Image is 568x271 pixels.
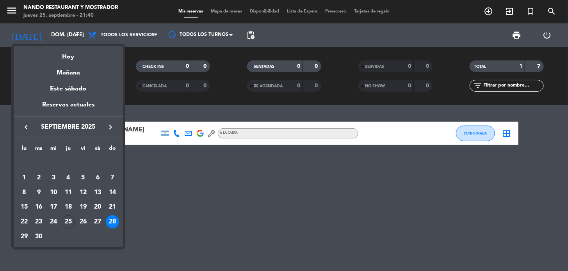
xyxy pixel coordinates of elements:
th: lunes [17,144,32,156]
td: 8 de septiembre de 2025 [17,185,32,200]
td: 7 de septiembre de 2025 [105,170,120,185]
div: 21 [106,200,119,214]
div: 18 [62,200,75,214]
div: 11 [62,186,75,199]
div: 9 [32,186,46,199]
td: 5 de septiembre de 2025 [76,170,91,185]
td: 20 de septiembre de 2025 [91,200,105,215]
div: 6 [91,171,104,184]
div: 19 [77,200,90,214]
div: 17 [47,200,60,214]
td: 21 de septiembre de 2025 [105,200,120,215]
div: 23 [32,215,46,228]
td: 19 de septiembre de 2025 [76,200,91,215]
td: 24 de septiembre de 2025 [46,214,61,229]
td: 3 de septiembre de 2025 [46,170,61,185]
div: 22 [18,215,31,228]
th: sábado [91,144,105,156]
td: 12 de septiembre de 2025 [76,185,91,200]
td: 9 de septiembre de 2025 [32,185,46,200]
td: 17 de septiembre de 2025 [46,200,61,215]
th: viernes [76,144,91,156]
div: 15 [18,200,31,214]
th: domingo [105,144,120,156]
div: Hoy [14,46,123,62]
div: 14 [106,186,119,199]
button: keyboard_arrow_left [19,122,33,132]
div: 28 [106,215,119,228]
th: martes [32,144,46,156]
span: septiembre 2025 [33,122,103,132]
div: 4 [62,171,75,184]
td: 28 de septiembre de 2025 [105,214,120,229]
div: 29 [18,230,31,243]
td: 16 de septiembre de 2025 [32,200,46,215]
td: 29 de septiembre de 2025 [17,229,32,244]
th: miércoles [46,144,61,156]
button: keyboard_arrow_right [103,122,118,132]
div: 24 [47,215,60,228]
td: 11 de septiembre de 2025 [61,185,76,200]
td: 4 de septiembre de 2025 [61,170,76,185]
div: Mañana [14,62,123,78]
td: 22 de septiembre de 2025 [17,214,32,229]
div: 3 [47,171,60,184]
div: 12 [77,186,90,199]
td: 14 de septiembre de 2025 [105,185,120,200]
td: 2 de septiembre de 2025 [32,170,46,185]
div: 8 [18,186,31,199]
td: 23 de septiembre de 2025 [32,214,46,229]
td: 10 de septiembre de 2025 [46,185,61,200]
div: 1 [18,171,31,184]
div: 10 [47,186,60,199]
td: 15 de septiembre de 2025 [17,200,32,215]
td: 13 de septiembre de 2025 [91,185,105,200]
td: 18 de septiembre de 2025 [61,200,76,215]
td: 30 de septiembre de 2025 [32,229,46,244]
i: keyboard_arrow_left [21,122,31,132]
div: 16 [32,200,46,214]
div: 2 [32,171,46,184]
div: Este sábado [14,78,123,100]
div: 25 [62,215,75,228]
td: SEP. [17,156,120,171]
div: 27 [91,215,104,228]
td: 26 de septiembre de 2025 [76,214,91,229]
div: 26 [77,215,90,228]
i: keyboard_arrow_right [106,122,115,132]
div: 20 [91,200,104,214]
div: 13 [91,186,104,199]
td: 27 de septiembre de 2025 [91,214,105,229]
div: 5 [77,171,90,184]
td: 6 de septiembre de 2025 [91,170,105,185]
div: Reservas actuales [14,100,123,116]
div: 30 [32,230,46,243]
td: 25 de septiembre de 2025 [61,214,76,229]
div: 7 [106,171,119,184]
th: jueves [61,144,76,156]
td: 1 de septiembre de 2025 [17,170,32,185]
